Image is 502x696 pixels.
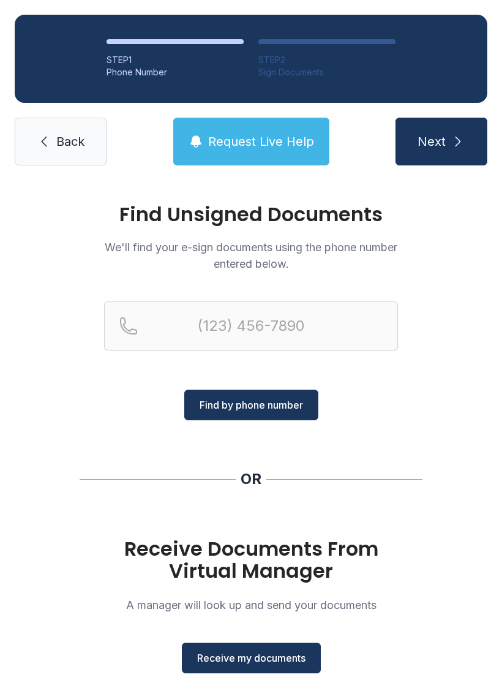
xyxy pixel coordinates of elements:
[418,133,446,150] span: Next
[200,398,303,412] span: Find by phone number
[241,469,261,489] div: OR
[258,66,395,78] div: Sign Documents
[104,205,398,224] h1: Find Unsigned Documents
[104,538,398,582] h1: Receive Documents From Virtual Manager
[56,133,84,150] span: Back
[107,66,244,78] div: Phone Number
[208,133,314,150] span: Request Live Help
[258,54,395,66] div: STEP 2
[197,651,305,665] span: Receive my documents
[104,301,398,350] input: Reservation phone number
[104,239,398,272] p: We'll find your e-sign documents using the phone number entered below.
[107,54,244,66] div: STEP 1
[104,597,398,613] p: A manager will look up and send your documents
